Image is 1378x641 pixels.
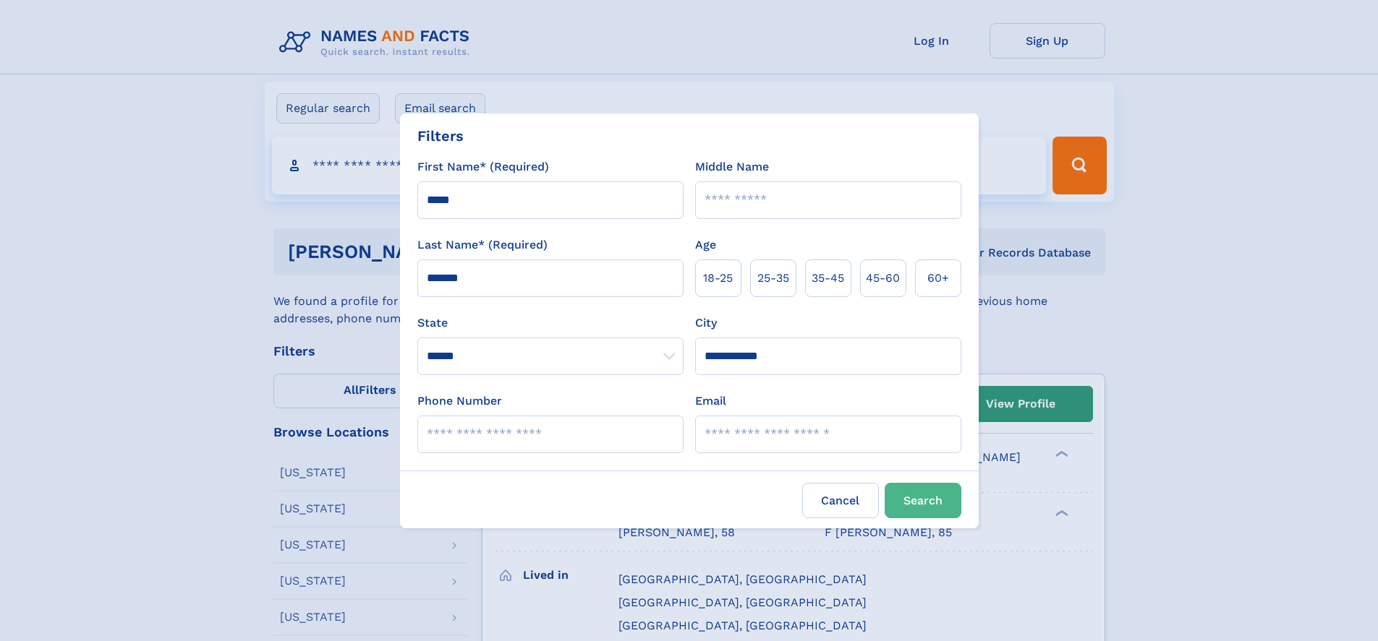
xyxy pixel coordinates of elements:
[703,270,733,287] span: 18‑25
[802,483,879,518] label: Cancel
[927,270,949,287] span: 60+
[885,483,961,518] button: Search
[417,158,549,176] label: First Name* (Required)
[695,392,726,410] label: Email
[417,125,464,147] div: Filters
[695,236,716,254] label: Age
[417,236,548,254] label: Last Name* (Required)
[695,314,717,332] label: City
[757,270,789,287] span: 25‑35
[417,314,684,332] label: State
[695,158,769,176] label: Middle Name
[866,270,900,287] span: 45‑60
[417,392,502,410] label: Phone Number
[812,270,844,287] span: 35‑45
